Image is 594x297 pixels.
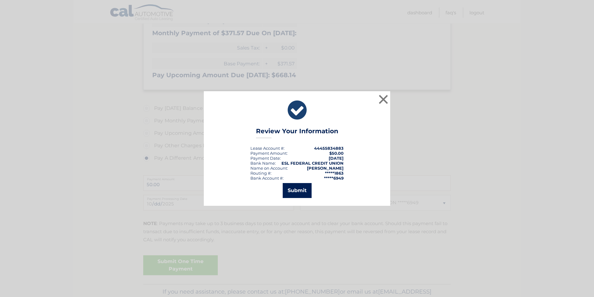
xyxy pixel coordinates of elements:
div: Bank Name: [250,161,276,166]
strong: ESL FEDERAL CREDIT UNION [281,161,344,166]
button: Submit [283,183,312,198]
div: Bank Account #: [250,176,284,181]
button: × [377,93,390,106]
div: Payment Amount: [250,151,288,156]
div: Routing #: [250,171,272,176]
span: Payment Date [250,156,280,161]
strong: [PERSON_NAME] [307,166,344,171]
div: Lease Account #: [250,146,285,151]
span: $50.00 [329,151,344,156]
div: : [250,156,281,161]
div: Name on Account: [250,166,288,171]
h3: Review Your Information [256,127,338,138]
strong: 44455834883 [314,146,344,151]
span: [DATE] [329,156,344,161]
